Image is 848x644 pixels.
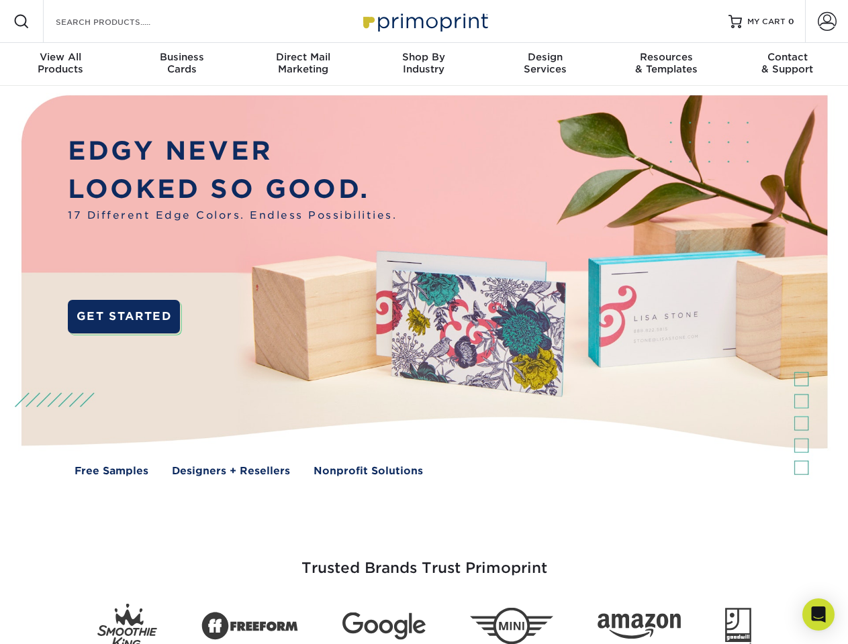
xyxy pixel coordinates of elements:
span: Business [121,51,242,63]
a: Contact& Support [727,43,848,86]
span: Direct Mail [242,51,363,63]
span: Shop By [363,51,484,63]
p: EDGY NEVER [68,132,397,170]
span: Design [485,51,606,63]
a: Direct MailMarketing [242,43,363,86]
span: Resources [606,51,726,63]
span: MY CART [747,16,786,28]
a: BusinessCards [121,43,242,86]
img: Primoprint [357,7,491,36]
span: 17 Different Edge Colors. Endless Possibilities. [68,208,397,223]
h3: Trusted Brands Trust Primoprint [32,527,817,593]
div: & Templates [606,51,726,75]
input: SEARCH PRODUCTS..... [54,13,185,30]
iframe: Google Customer Reviews [3,603,114,639]
a: Free Samples [75,464,148,479]
a: GET STARTED [68,300,180,333]
div: Industry [363,51,484,75]
img: Google [342,612,426,640]
a: Designers + Resellers [172,464,290,479]
span: Contact [727,51,848,63]
div: Open Intercom Messenger [802,598,835,631]
div: Services [485,51,606,75]
a: Shop ByIndustry [363,43,484,86]
div: Cards [121,51,242,75]
div: Marketing [242,51,363,75]
a: DesignServices [485,43,606,86]
div: & Support [727,51,848,75]
a: Nonprofit Solutions [314,464,423,479]
p: LOOKED SO GOOD. [68,170,397,209]
span: 0 [788,17,794,26]
img: Amazon [598,614,681,639]
img: Goodwill [725,608,751,644]
a: Resources& Templates [606,43,726,86]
